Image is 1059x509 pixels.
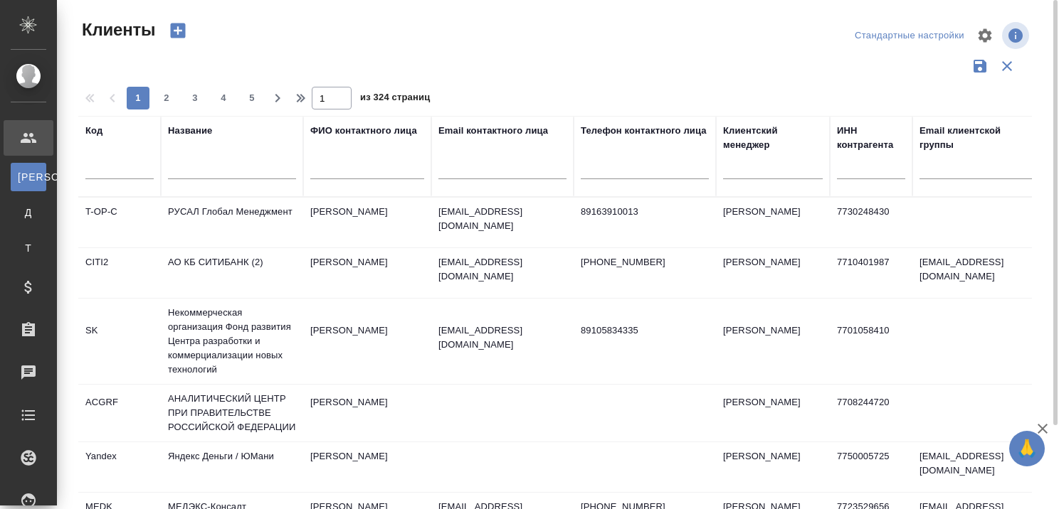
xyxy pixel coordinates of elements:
[1002,22,1032,49] span: Посмотреть информацию
[966,53,994,80] button: Сохранить фильтры
[241,91,263,105] span: 5
[303,316,431,366] td: [PERSON_NAME]
[837,124,905,152] div: ИНН контрагента
[212,87,235,109] button: 4
[78,388,161,438] td: ACGRF
[155,87,178,109] button: 2
[994,53,1021,80] button: Сбросить фильтры
[310,124,417,138] div: ФИО контактного лица
[716,442,830,492] td: [PERSON_NAME]
[851,25,968,47] div: split button
[161,442,303,492] td: Яндекс Деньги / ЮМани
[78,18,155,41] span: Клиенты
[78,316,161,366] td: SK
[830,442,912,492] td: 7750005725
[161,299,303,384] td: Некоммерческая организация Фонд развития Центра разработки и коммерциализации новых технологий
[716,248,830,298] td: [PERSON_NAME]
[85,124,102,138] div: Код
[161,198,303,247] td: РУСАЛ Глобал Менеджмент
[716,388,830,438] td: [PERSON_NAME]
[11,234,46,262] a: Т
[716,316,830,366] td: [PERSON_NAME]
[830,198,912,247] td: 7730248430
[716,198,830,247] td: [PERSON_NAME]
[438,124,548,138] div: Email контактного лица
[303,442,431,492] td: [PERSON_NAME]
[78,248,161,298] td: CITI2
[830,248,912,298] td: 7710401987
[1009,431,1045,466] button: 🙏
[161,248,303,298] td: АО КБ СИТИБАНК (2)
[155,91,178,105] span: 2
[968,18,1002,53] span: Настроить таблицу
[438,205,567,233] p: [EMAIL_ADDRESS][DOMAIN_NAME]
[438,323,567,352] p: [EMAIL_ADDRESS][DOMAIN_NAME]
[241,87,263,109] button: 5
[912,442,1040,492] td: [EMAIL_ADDRESS][DOMAIN_NAME]
[184,91,206,105] span: 3
[303,198,431,247] td: [PERSON_NAME]
[360,89,430,109] span: из 324 страниц
[212,91,235,105] span: 4
[581,323,709,338] p: 89105834335
[168,124,212,138] div: Название
[161,385,303,441] td: АНАЛИТИЧЕСКИЙ ЦЕНТР ПРИ ПРАВИТЕЛЬСТВЕ РОССИЙСКОЙ ФЕДЕРАЦИИ
[1015,434,1039,464] span: 🙏
[18,205,39,220] span: Д
[581,124,707,138] div: Телефон контактного лица
[438,255,567,284] p: [EMAIL_ADDRESS][DOMAIN_NAME]
[830,316,912,366] td: 7701058410
[912,248,1040,298] td: [EMAIL_ADDRESS][DOMAIN_NAME]
[581,255,709,269] p: [PHONE_NUMBER]
[184,87,206,109] button: 3
[11,163,46,191] a: [PERSON_NAME]
[78,198,161,247] td: T-OP-C
[723,124,823,152] div: Клиентский менеджер
[830,388,912,438] td: 7708244720
[303,388,431,438] td: [PERSON_NAME]
[78,442,161,492] td: Yandex
[18,170,39,184] span: [PERSON_NAME]
[18,241,39,255] span: Т
[920,124,1033,152] div: Email клиентской группы
[581,205,709,219] p: 89163910013
[303,248,431,298] td: [PERSON_NAME]
[11,198,46,227] a: Д
[161,18,195,43] button: Создать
